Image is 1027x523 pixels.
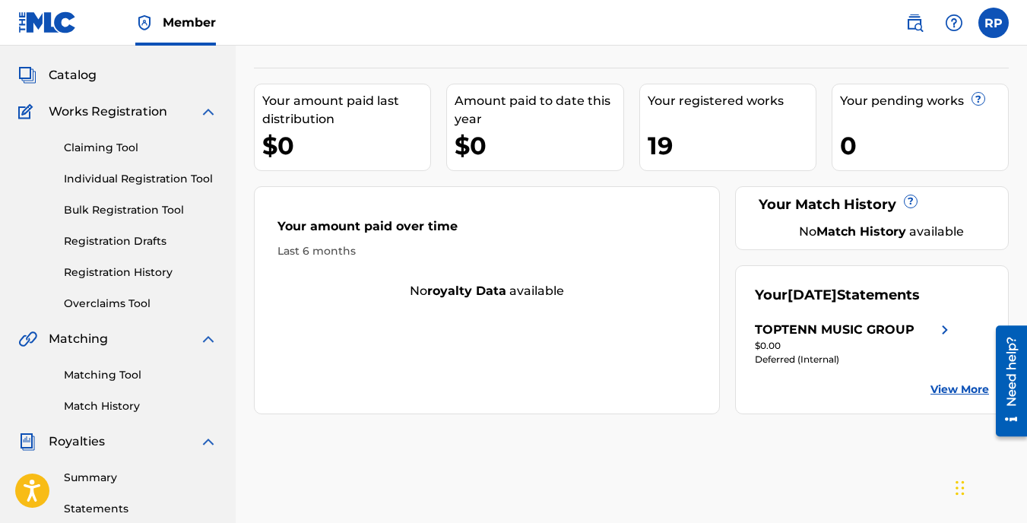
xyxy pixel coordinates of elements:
[755,285,920,306] div: Your Statements
[427,284,506,298] strong: royalty data
[64,501,217,517] a: Statements
[49,330,108,348] span: Matching
[755,353,954,366] div: Deferred (Internal)
[755,195,989,215] div: Your Match History
[18,30,110,48] a: SummarySummary
[199,330,217,348] img: expand
[936,321,954,339] img: right chevron icon
[64,265,217,281] a: Registration History
[951,450,1027,523] iframe: Chat Widget
[18,330,37,348] img: Matching
[277,243,696,259] div: Last 6 months
[18,103,38,121] img: Works Registration
[64,398,217,414] a: Match History
[64,470,217,486] a: Summary
[18,66,97,84] a: CatalogCatalog
[840,128,1008,163] div: 0
[899,8,930,38] a: Public Search
[755,339,954,353] div: $0.00
[930,382,989,398] a: View More
[163,14,216,31] span: Member
[64,367,217,383] a: Matching Tool
[956,465,965,511] div: Drag
[648,128,816,163] div: 19
[18,11,77,33] img: MLC Logo
[49,433,105,451] span: Royalties
[455,92,623,128] div: Amount paid to date this year
[255,282,719,300] div: No available
[262,92,430,128] div: Your amount paid last distribution
[199,433,217,451] img: expand
[840,92,1008,110] div: Your pending works
[64,171,217,187] a: Individual Registration Tool
[199,103,217,121] img: expand
[455,128,623,163] div: $0
[135,14,154,32] img: Top Rightsholder
[774,223,989,241] div: No available
[788,287,837,303] span: [DATE]
[277,217,696,243] div: Your amount paid over time
[18,433,36,451] img: Royalties
[49,103,167,121] span: Works Registration
[905,195,917,208] span: ?
[945,14,963,32] img: help
[262,128,430,163] div: $0
[64,140,217,156] a: Claiming Tool
[978,8,1009,38] div: User Menu
[905,14,924,32] img: search
[64,296,217,312] a: Overclaims Tool
[816,224,906,239] strong: Match History
[18,66,36,84] img: Catalog
[64,233,217,249] a: Registration Drafts
[939,8,969,38] div: Help
[64,202,217,218] a: Bulk Registration Tool
[972,93,984,105] span: ?
[984,320,1027,442] iframe: Resource Center
[755,321,954,366] a: TOPTENN MUSIC GROUPright chevron icon$0.00Deferred (Internal)
[755,321,914,339] div: TOPTENN MUSIC GROUP
[648,92,816,110] div: Your registered works
[49,66,97,84] span: Catalog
